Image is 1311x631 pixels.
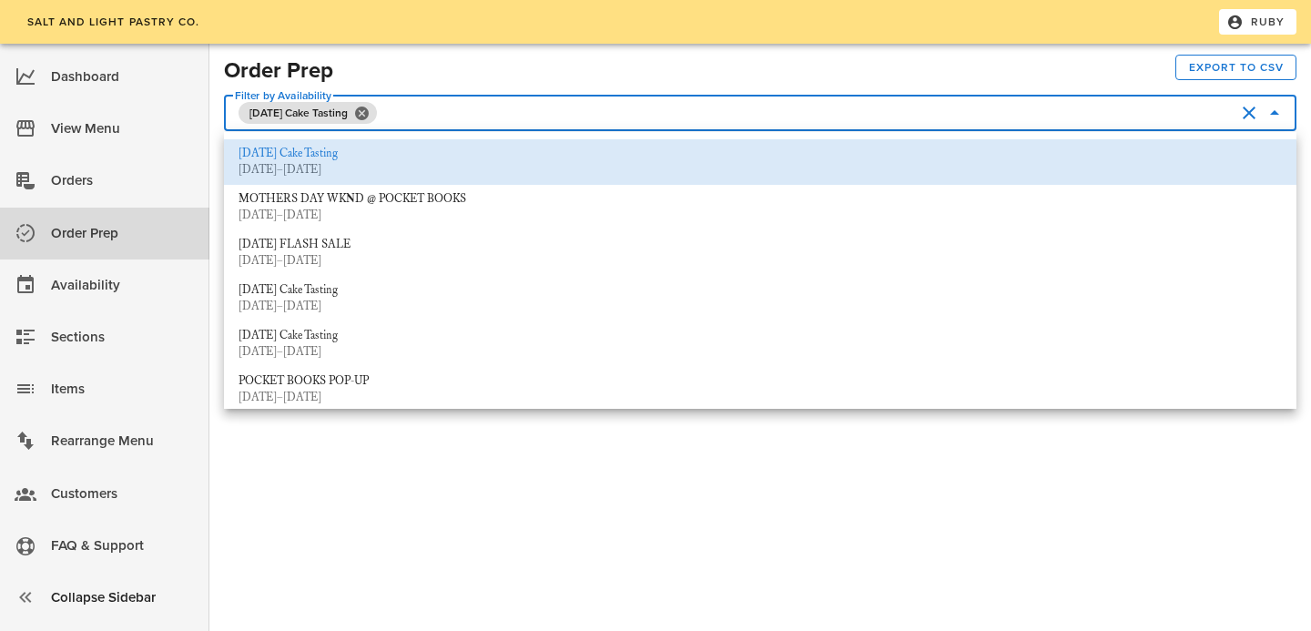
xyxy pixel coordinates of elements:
div: Order Prep [51,219,195,249]
div: [DATE]–[DATE] [239,345,1282,360]
button: Close [353,105,370,121]
div: View Menu [51,114,195,144]
div: Items [51,374,195,404]
div: [DATE]–[DATE] [239,209,1282,223]
div: Dashboard [51,62,195,92]
button: Export to CSV [1175,55,1296,80]
div: [DATE]–[DATE] [239,300,1282,314]
div: [DATE] Cake Tasting [239,283,1282,298]
label: Filter by Availability [235,89,331,103]
div: [DATE]–[DATE] [239,163,1282,178]
div: Rearrange Menu [51,426,195,456]
input: Type to Search [381,98,1235,127]
div: POCKET BOOKS POP-UP [239,374,1282,389]
span: Export to CSV [1188,61,1285,74]
div: [DATE] Cake Tasting [239,329,1282,343]
h2: Order Prep [224,55,333,87]
a: Salt and Light Pastry Co. [15,9,211,35]
div: Availability [51,270,195,300]
div: Orders [51,166,195,196]
div: MOTHERS DAY WKND @ POCKET BOOKS [239,192,1282,207]
button: clear icon [1238,102,1260,124]
div: Collapse Sidebar [51,583,195,613]
div: Sections [51,322,195,352]
div: Customers [51,479,195,509]
div: FAQ & Support [51,531,195,561]
div: [DATE] FLASH SALE [239,238,1282,252]
div: [DATE]–[DATE] [239,254,1282,269]
div: [DATE] Cake Tasting [239,147,1282,161]
div: [DATE]–[DATE] [239,391,1282,405]
span: Ruby [1230,14,1285,30]
button: Ruby [1219,9,1296,35]
span: Salt and Light Pastry Co. [25,15,199,28]
span: [DATE] Cake Tasting [249,102,366,124]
